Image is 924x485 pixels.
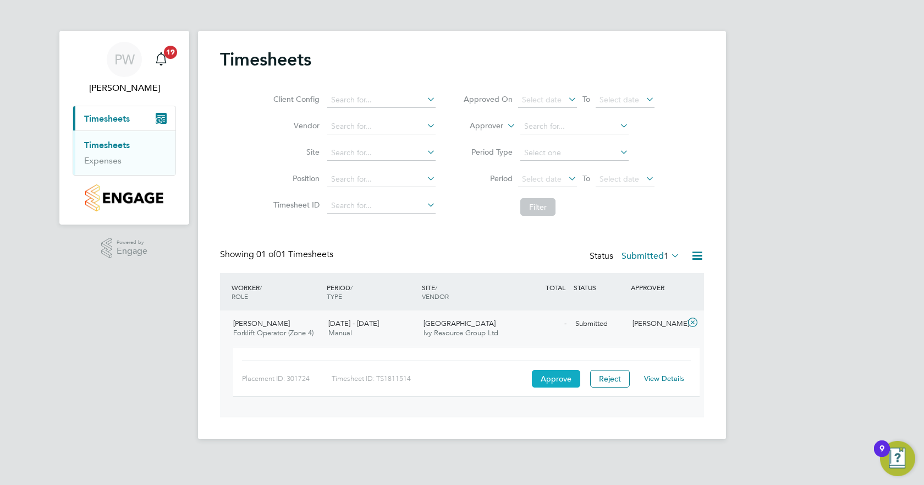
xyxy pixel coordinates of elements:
label: Client Config [270,94,320,104]
button: Reject [590,370,630,388]
a: Timesheets [84,140,130,150]
button: Approve [532,370,580,388]
button: Filter [520,198,555,216]
input: Search for... [327,92,436,108]
label: Submitted [621,250,680,261]
div: Timesheets [73,130,175,175]
div: 9 [879,449,884,463]
div: [PERSON_NAME] [628,315,685,333]
span: Manual [328,328,352,337]
span: PW [114,52,135,67]
a: PW[PERSON_NAME] [73,42,176,95]
span: Powered by [117,238,147,247]
span: Select date [599,95,639,105]
img: countryside-properties-logo-retina.png [85,184,163,211]
a: 19 [150,42,172,77]
span: / [350,283,353,292]
div: PERIOD [324,277,419,306]
span: / [435,283,437,292]
span: [PERSON_NAME] [233,319,290,328]
div: Showing [220,249,335,260]
div: SITE [419,277,514,306]
span: TOTAL [546,283,565,292]
div: Submitted [571,315,628,333]
label: Site [270,147,320,157]
span: Ivy Resource Group Ltd [424,328,498,337]
span: Select date [522,95,562,105]
div: Status [590,249,682,264]
a: View Details [644,374,684,383]
h2: Timesheets [220,48,311,70]
span: TYPE [327,292,342,301]
span: Select date [599,174,639,184]
nav: Main navigation [59,31,189,225]
a: Powered byEngage [101,238,148,259]
input: Search for... [327,172,436,187]
a: Expenses [84,155,122,166]
label: Timesheet ID [270,200,320,210]
label: Approved On [463,94,513,104]
input: Search for... [327,119,436,134]
div: APPROVER [628,277,685,297]
div: Timesheet ID: TS1811514 [332,370,529,388]
span: Select date [522,174,562,184]
div: - [514,315,571,333]
span: 01 of [256,249,276,260]
span: To [579,92,593,106]
div: WORKER [229,277,324,306]
span: VENDOR [422,292,449,301]
span: 19 [164,46,177,59]
span: / [260,283,262,292]
span: Paul Willis [73,81,176,95]
label: Vendor [270,121,320,130]
a: Go to home page [73,184,176,211]
label: Period [463,173,513,183]
span: 01 Timesheets [256,249,333,260]
span: Engage [117,247,147,256]
input: Search for... [520,119,629,134]
span: Timesheets [84,113,130,124]
input: Search for... [327,145,436,161]
span: Forklift Operator (Zone 4) [233,328,313,337]
span: 1 [664,250,669,261]
label: Approver [454,121,503,132]
span: To [579,171,593,186]
button: Timesheets [73,106,175,130]
button: Open Resource Center, 9 new notifications [880,441,915,476]
span: [DATE] - [DATE] [328,319,379,328]
div: Placement ID: 301724 [242,370,332,388]
input: Select one [520,145,629,161]
label: Period Type [463,147,513,157]
span: ROLE [232,292,248,301]
div: STATUS [571,277,628,297]
label: Position [270,173,320,183]
input: Search for... [327,198,436,214]
span: [GEOGRAPHIC_DATA] [424,319,496,328]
